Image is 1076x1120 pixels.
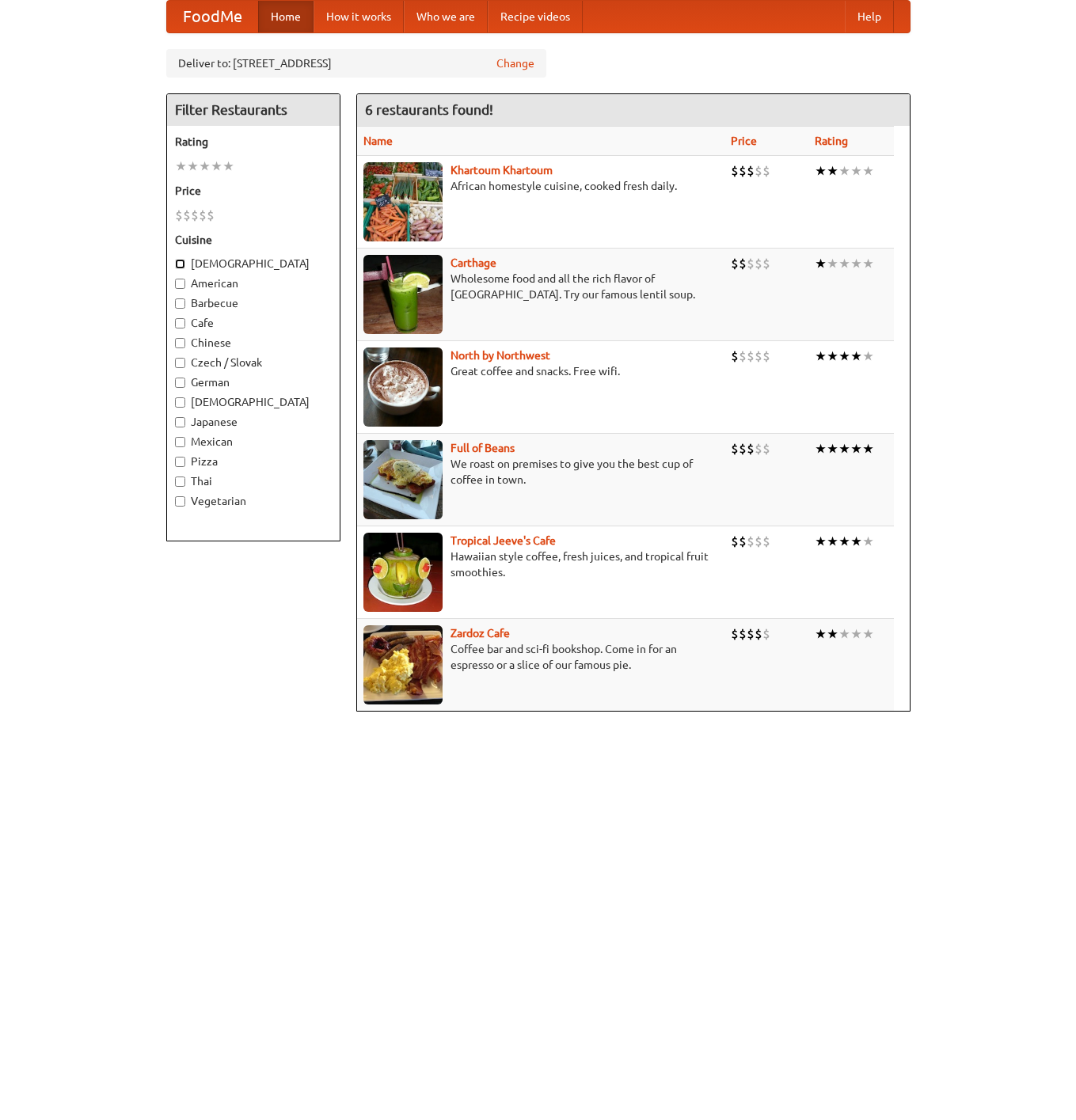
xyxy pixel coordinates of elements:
[827,440,838,457] li: ★
[862,533,874,550] li: ★
[827,162,838,180] li: ★
[838,440,850,457] li: ★
[755,162,762,180] li: $
[363,456,718,488] p: We roast on premises to give you the best cup of coffee in town.
[451,442,515,454] a: Full of Beans
[363,549,718,580] p: Hawaiian style coffee, fresh juices, and tropical fruit smoothies.
[731,162,739,180] li: $
[175,279,185,289] input: American
[739,533,747,550] li: $
[850,440,862,457] li: ★
[175,298,185,309] input: Barbecue
[838,162,850,180] li: ★
[211,158,222,175] li: ★
[363,363,718,379] p: Great coffee and snacks. Free wifi.
[731,135,757,147] a: Price
[175,207,183,224] li: $
[363,135,393,147] a: Name
[175,134,332,150] h5: Rating
[363,347,443,427] img: north.jpg
[815,255,827,272] li: ★
[451,627,510,640] a: Zardoz Cafe
[451,256,496,269] a: Carthage
[731,533,739,550] li: $
[314,1,404,32] a: How it works
[838,625,850,643] li: ★
[845,1,894,32] a: Help
[175,295,332,311] label: Barbecue
[175,183,332,199] h5: Price
[755,255,762,272] li: $
[451,349,550,362] b: North by Northwest
[404,1,488,32] a: Who we are
[175,414,332,430] label: Japanese
[175,397,185,408] input: [DEMOGRAPHIC_DATA]
[755,347,762,365] li: $
[838,347,850,365] li: ★
[827,255,838,272] li: ★
[762,162,770,180] li: $
[862,625,874,643] li: ★
[862,162,874,180] li: ★
[175,355,332,370] label: Czech / Slovak
[747,255,755,272] li: $
[175,232,332,248] h5: Cuisine
[755,440,762,457] li: $
[175,374,332,390] label: German
[747,440,755,457] li: $
[363,271,718,302] p: Wholesome food and all the rich flavor of [GEOGRAPHIC_DATA]. Try our famous lentil soup.
[207,207,215,224] li: $
[175,434,332,450] label: Mexican
[258,1,314,32] a: Home
[739,625,747,643] li: $
[167,1,258,32] a: FoodMe
[451,164,553,177] a: Khartoum Khartoum
[175,493,332,509] label: Vegetarian
[838,533,850,550] li: ★
[747,625,755,643] li: $
[850,162,862,180] li: ★
[827,533,838,550] li: ★
[175,318,185,328] input: Cafe
[175,158,187,175] li: ★
[747,347,755,365] li: $
[731,440,739,457] li: $
[815,533,827,550] li: ★
[731,347,739,365] li: $
[739,255,747,272] li: $
[862,255,874,272] li: ★
[862,347,874,365] li: ★
[175,476,185,487] input: Thai
[166,49,546,78] div: Deliver to: [STREET_ADDRESS]
[175,417,185,427] input: Japanese
[363,641,718,673] p: Coffee bar and sci-fi bookshop. Come in for an espresso or a slice of our famous pie.
[762,533,770,550] li: $
[827,347,838,365] li: ★
[747,533,755,550] li: $
[838,255,850,272] li: ★
[815,162,827,180] li: ★
[363,162,443,241] img: khartoum.jpg
[175,437,185,447] input: Mexican
[850,533,862,550] li: ★
[363,255,443,334] img: carthage.jpg
[488,1,583,32] a: Recipe videos
[175,378,185,388] input: German
[191,207,199,224] li: $
[199,207,207,224] li: $
[363,178,718,194] p: African homestyle cuisine, cooked fresh daily.
[850,255,862,272] li: ★
[175,358,185,368] input: Czech / Slovak
[815,625,827,643] li: ★
[731,625,739,643] li: $
[739,162,747,180] li: $
[731,255,739,272] li: $
[815,347,827,365] li: ★
[850,625,862,643] li: ★
[175,457,185,467] input: Pizza
[739,347,747,365] li: $
[175,473,332,489] label: Thai
[815,440,827,457] li: ★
